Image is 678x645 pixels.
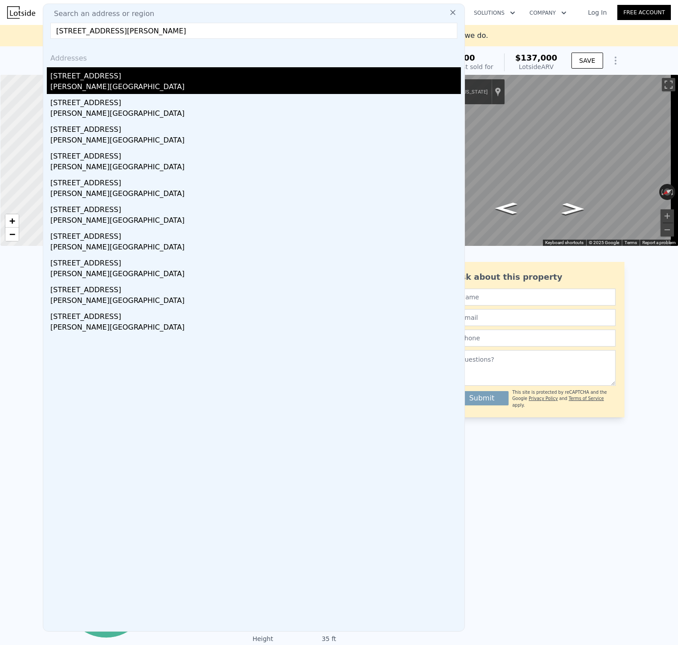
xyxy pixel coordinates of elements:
div: Lotside ARV [515,62,558,71]
a: Zoom out [5,228,19,241]
div: [PERSON_NAME][GEOGRAPHIC_DATA] [50,162,461,174]
span: © 2025 Google [589,240,619,245]
div: [PERSON_NAME][GEOGRAPHIC_DATA] [50,322,461,335]
div: [STREET_ADDRESS] [50,147,461,162]
div: [STREET_ADDRESS] [50,94,461,108]
a: Show location on map [495,87,501,97]
a: Report a problem [642,240,676,245]
div: [PERSON_NAME][GEOGRAPHIC_DATA] [50,108,461,121]
div: [PERSON_NAME][GEOGRAPHIC_DATA] [50,269,461,281]
div: [STREET_ADDRESS] [50,254,461,269]
span: Search an address or region [47,8,154,19]
a: Free Account [617,5,671,20]
div: Height [253,634,322,643]
button: Submit [455,391,509,405]
a: Terms of Service [569,396,604,401]
div: [STREET_ADDRESS] [50,228,461,242]
div: [STREET_ADDRESS] [50,67,461,82]
div: 35 ft [322,634,338,643]
input: Phone [455,330,616,347]
button: Zoom in [661,209,674,223]
div: [PERSON_NAME][GEOGRAPHIC_DATA] [50,295,461,308]
button: Solutions [467,5,522,21]
div: [STREET_ADDRESS] [50,308,461,322]
path: Go Northeast, E 49th St [486,200,526,216]
div: [STREET_ADDRESS] [50,281,461,295]
input: Name [455,289,616,306]
button: Zoom out [661,223,674,237]
button: Rotate clockwise [671,184,676,200]
div: Ask about this property [455,271,616,283]
a: Log In [577,8,617,17]
button: Company [522,5,574,21]
div: [PERSON_NAME][GEOGRAPHIC_DATA] [50,215,461,228]
div: Addresses [47,46,461,67]
div: [PERSON_NAME][GEOGRAPHIC_DATA] [50,135,461,147]
button: SAVE [571,53,603,69]
div: [PERSON_NAME][GEOGRAPHIC_DATA] [50,242,461,254]
div: [PERSON_NAME][GEOGRAPHIC_DATA] [50,188,461,201]
div: [PERSON_NAME][GEOGRAPHIC_DATA] [50,82,461,94]
div: [STREET_ADDRESS] [50,201,461,215]
span: + [9,215,15,226]
div: [STREET_ADDRESS] [50,121,461,135]
button: Show Options [607,52,625,69]
span: − [9,229,15,240]
input: Email [455,309,616,326]
button: Toggle fullscreen view [662,78,675,91]
a: Terms [625,240,637,245]
div: This site is protected by reCAPTCHA and the Google and apply. [512,389,615,408]
div: [STREET_ADDRESS] [50,174,461,188]
a: Zoom in [5,214,19,228]
span: $137,000 [515,53,558,62]
button: Rotate counterclockwise [659,184,664,200]
button: Reset the view [659,185,676,199]
div: Off Market, last sold for [420,62,493,71]
path: Go Southwest, N 26th St [552,200,594,217]
button: Keyboard shortcuts [545,240,583,246]
input: Enter an address, city, region, neighborhood or zip code [50,23,457,39]
img: Lotside [7,6,35,19]
a: Privacy Policy [529,396,558,401]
